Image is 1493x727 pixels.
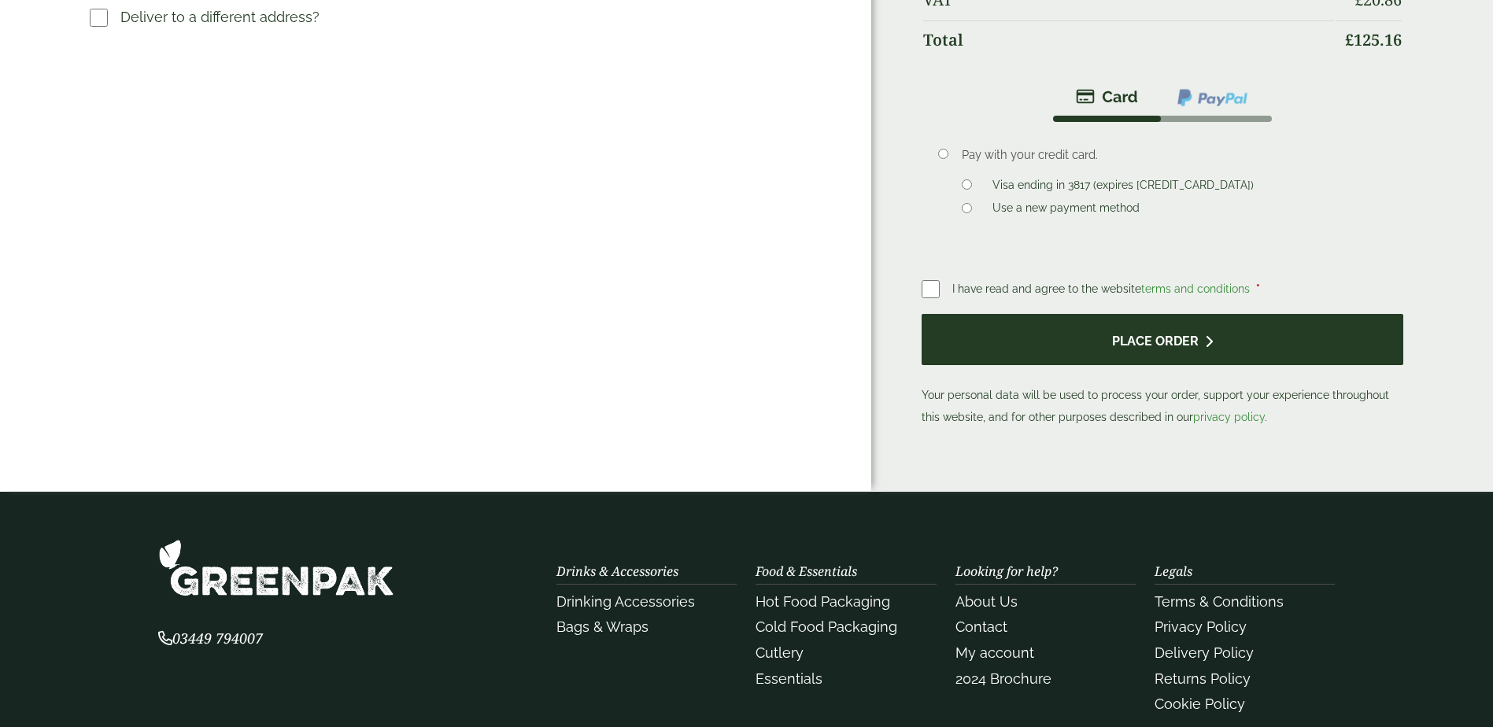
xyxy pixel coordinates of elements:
[952,282,1253,295] span: I have read and agree to the website
[158,539,394,596] img: GreenPak Supplies
[756,670,822,687] a: Essentials
[955,618,1007,635] a: Contact
[1076,87,1138,106] img: stripe.png
[158,629,263,648] span: 03449 794007
[556,593,695,610] a: Drinking Accessories
[1155,618,1247,635] a: Privacy Policy
[1176,87,1249,108] img: ppcp-gateway.png
[1256,282,1260,295] abbr: required
[1141,282,1250,295] a: terms and conditions
[922,314,1404,365] button: Place order
[986,179,1260,196] label: Visa ending in 3817 (expires [CREDIT_CARD_DATA])
[955,644,1034,661] a: My account
[158,632,263,647] a: 03449 794007
[955,593,1018,610] a: About Us
[922,314,1404,428] p: Your personal data will be used to process your order, support your experience throughout this we...
[1193,411,1265,423] a: privacy policy
[955,670,1051,687] a: 2024 Brochure
[756,644,804,661] a: Cutlery
[120,6,320,28] p: Deliver to a different address?
[556,618,649,635] a: Bags & Wraps
[962,146,1379,164] p: Pay with your credit card.
[1345,29,1354,50] span: £
[986,201,1146,219] label: Use a new payment method
[1345,29,1402,50] bdi: 125.16
[923,20,1335,59] th: Total
[1155,593,1284,610] a: Terms & Conditions
[1155,696,1245,712] a: Cookie Policy
[756,593,890,610] a: Hot Food Packaging
[756,618,897,635] a: Cold Food Packaging
[1155,644,1254,661] a: Delivery Policy
[1155,670,1251,687] a: Returns Policy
